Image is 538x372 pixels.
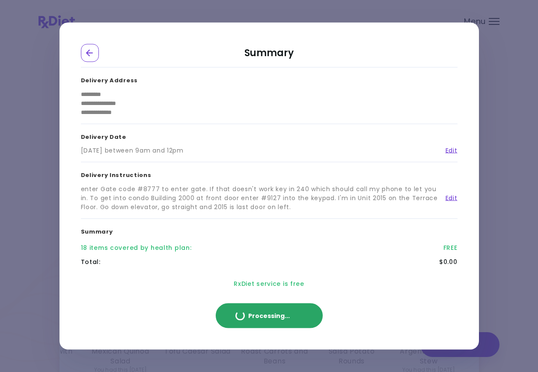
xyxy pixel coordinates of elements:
a: Edit [439,146,458,155]
h3: Delivery Address [81,68,458,90]
span: Processing ... [248,313,290,319]
div: RxDiet service is free [81,269,458,299]
div: [DATE] between 9am and 12pm [81,146,184,155]
a: Edit [439,193,458,202]
div: Total : [81,258,101,267]
div: Go Back [81,44,99,62]
h3: Summary [81,219,458,241]
div: FREE [443,243,458,252]
h3: Delivery Date [81,124,458,146]
button: Processing... [216,303,323,328]
h3: Delivery Instructions [81,162,458,185]
h2: Summary [81,44,458,68]
div: 18 items covered by health plan : [81,243,192,252]
div: $0.00 [439,258,458,267]
div: enter Gate code #8777 to enter gate. If that doesn't work key in 240 which should call my phone t... [81,184,439,211]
